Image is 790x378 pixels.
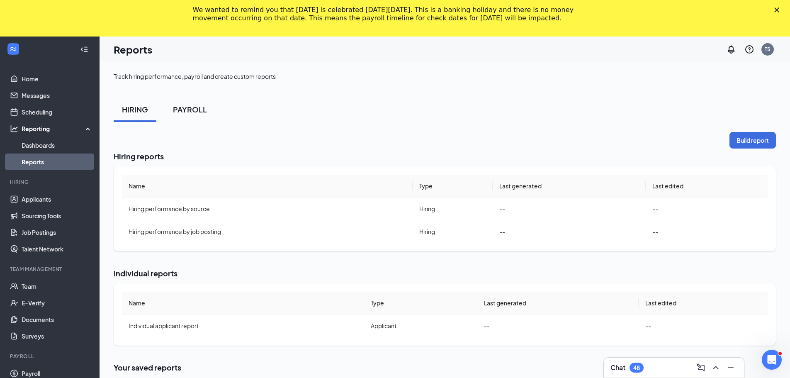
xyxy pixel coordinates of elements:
[709,361,722,374] button: ChevronUp
[129,205,210,212] span: Hiring performance by source
[22,224,92,241] a: Job Postings
[9,45,17,53] svg: WorkstreamLogo
[744,44,754,54] svg: QuestionInfo
[639,292,768,315] th: Last edited
[10,178,91,185] div: Hiring
[413,175,493,198] th: Type
[694,361,707,374] button: ComposeMessage
[122,104,148,115] div: HIRING
[22,278,92,295] a: Team
[173,104,207,115] div: PAYROLL
[122,175,413,198] th: Name
[22,104,92,120] a: Scheduling
[364,292,477,315] th: Type
[493,220,646,243] td: --
[493,198,646,220] td: --
[646,175,768,198] th: Last edited
[129,322,199,329] span: Individual applicant report
[413,198,493,220] td: Hiring
[80,45,88,54] svg: Collapse
[22,207,92,224] a: Sourcing Tools
[22,154,92,170] a: Reports
[22,295,92,311] a: E-Verify
[639,315,768,337] td: --
[364,315,477,337] td: Applicant
[10,266,91,273] div: Team Management
[633,364,640,371] div: 48
[724,361,737,374] button: Minimize
[646,220,768,243] td: --
[114,42,152,56] h1: Reports
[762,350,782,370] iframe: Intercom live chat
[114,72,276,80] div: Track hiring performance, payroll and create custom reports
[413,220,493,243] td: Hiring
[765,46,771,53] div: TS
[646,198,768,220] td: --
[22,137,92,154] a: Dashboards
[122,292,364,315] th: Name
[10,353,91,360] div: Payroll
[22,328,92,344] a: Surveys
[114,362,776,373] h2: Your saved reports
[774,7,783,12] div: Close
[114,268,776,278] h2: Individual reports
[22,124,93,133] div: Reporting
[493,175,646,198] th: Last generated
[477,292,639,315] th: Last generated
[610,363,625,372] h3: Chat
[129,228,221,235] span: Hiring performance by job posting
[193,6,584,22] div: We wanted to remind you that [DATE] is celebrated [DATE][DATE]. This is a banking holiday and the...
[729,132,776,149] button: Build report
[10,124,18,133] svg: Analysis
[22,241,92,257] a: Talent Network
[726,44,736,54] svg: Notifications
[696,363,706,373] svg: ComposeMessage
[22,71,92,87] a: Home
[726,363,736,373] svg: Minimize
[477,315,639,337] td: --
[711,363,721,373] svg: ChevronUp
[22,311,92,328] a: Documents
[114,151,776,161] h2: Hiring reports
[22,191,92,207] a: Applicants
[22,87,92,104] a: Messages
